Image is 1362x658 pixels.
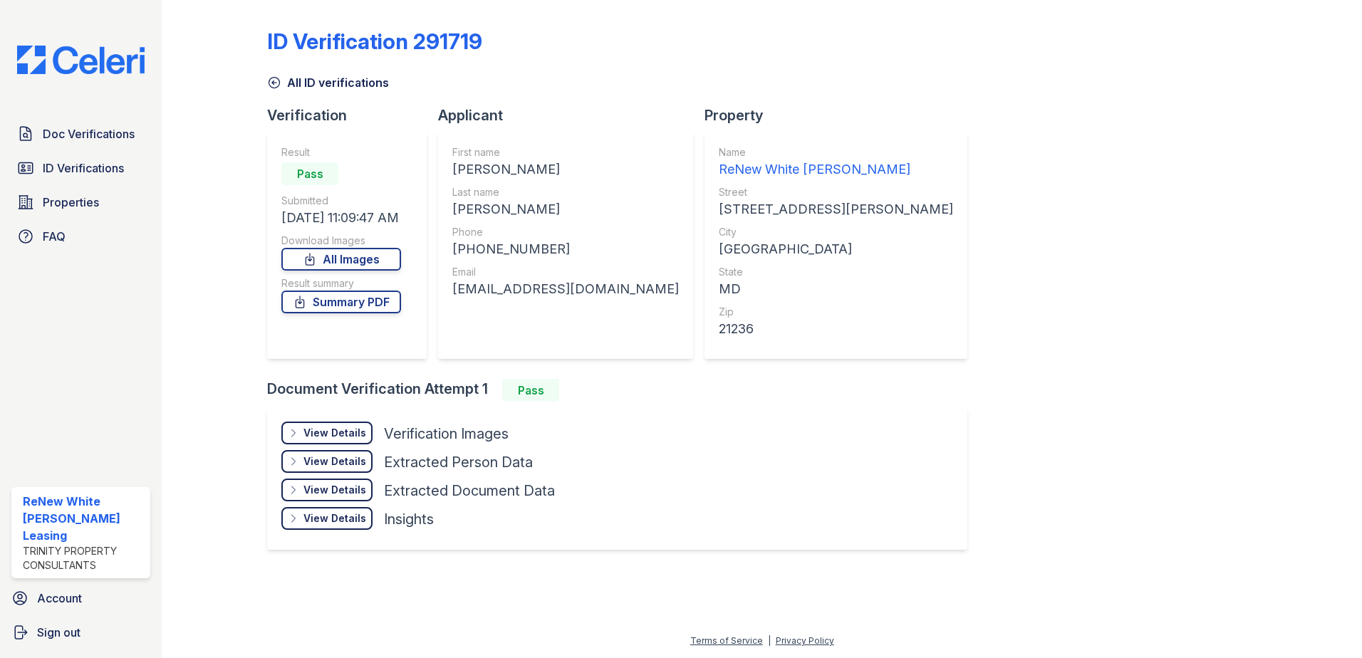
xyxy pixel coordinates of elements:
a: All Images [281,248,401,271]
span: FAQ [43,228,66,245]
a: Account [6,584,156,612]
a: Privacy Policy [776,635,834,646]
div: Verification [267,105,438,125]
div: ReNew White [PERSON_NAME] [719,160,953,179]
div: Applicant [438,105,705,125]
div: 21236 [719,319,953,339]
div: Submitted [281,194,401,208]
div: Result summary [281,276,401,291]
div: [PERSON_NAME] [452,199,679,219]
div: First name [452,145,679,160]
a: Terms of Service [690,635,763,646]
div: [PERSON_NAME] [452,160,679,179]
div: Extracted Person Data [384,452,533,472]
div: ReNew White [PERSON_NAME] Leasing [23,493,145,544]
div: Phone [452,225,679,239]
div: Name [719,145,953,160]
div: Zip [719,305,953,319]
div: Download Images [281,234,401,248]
a: ID Verifications [11,154,150,182]
div: View Details [303,454,366,469]
div: Email [452,265,679,279]
div: City [719,225,953,239]
div: Extracted Document Data [384,481,555,501]
div: Property [705,105,979,125]
div: View Details [303,483,366,497]
div: Pass [281,162,338,185]
div: [GEOGRAPHIC_DATA] [719,239,953,259]
div: Last name [452,185,679,199]
span: Account [37,590,82,607]
div: Street [719,185,953,199]
div: Document Verification Attempt 1 [267,379,979,402]
img: CE_Logo_Blue-a8612792a0a2168367f1c8372b55b34899dd931a85d93a1a3d3e32e68fde9ad4.png [6,46,156,74]
div: | [768,635,771,646]
span: Properties [43,194,99,211]
div: Result [281,145,401,160]
div: [PHONE_NUMBER] [452,239,679,259]
div: [EMAIL_ADDRESS][DOMAIN_NAME] [452,279,679,299]
a: Name ReNew White [PERSON_NAME] [719,145,953,179]
a: Sign out [6,618,156,647]
a: Summary PDF [281,291,401,313]
div: View Details [303,426,366,440]
a: All ID verifications [267,74,389,91]
div: [DATE] 11:09:47 AM [281,208,401,228]
span: Sign out [37,624,80,641]
div: Pass [502,379,559,402]
a: Doc Verifications [11,120,150,148]
span: Doc Verifications [43,125,135,142]
div: ID Verification 291719 [267,28,482,54]
div: Verification Images [384,424,509,444]
span: ID Verifications [43,160,124,177]
div: Insights [384,509,434,529]
div: State [719,265,953,279]
a: FAQ [11,222,150,251]
div: [STREET_ADDRESS][PERSON_NAME] [719,199,953,219]
div: Trinity Property Consultants [23,544,145,573]
div: View Details [303,511,366,526]
div: MD [719,279,953,299]
a: Properties [11,188,150,216]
